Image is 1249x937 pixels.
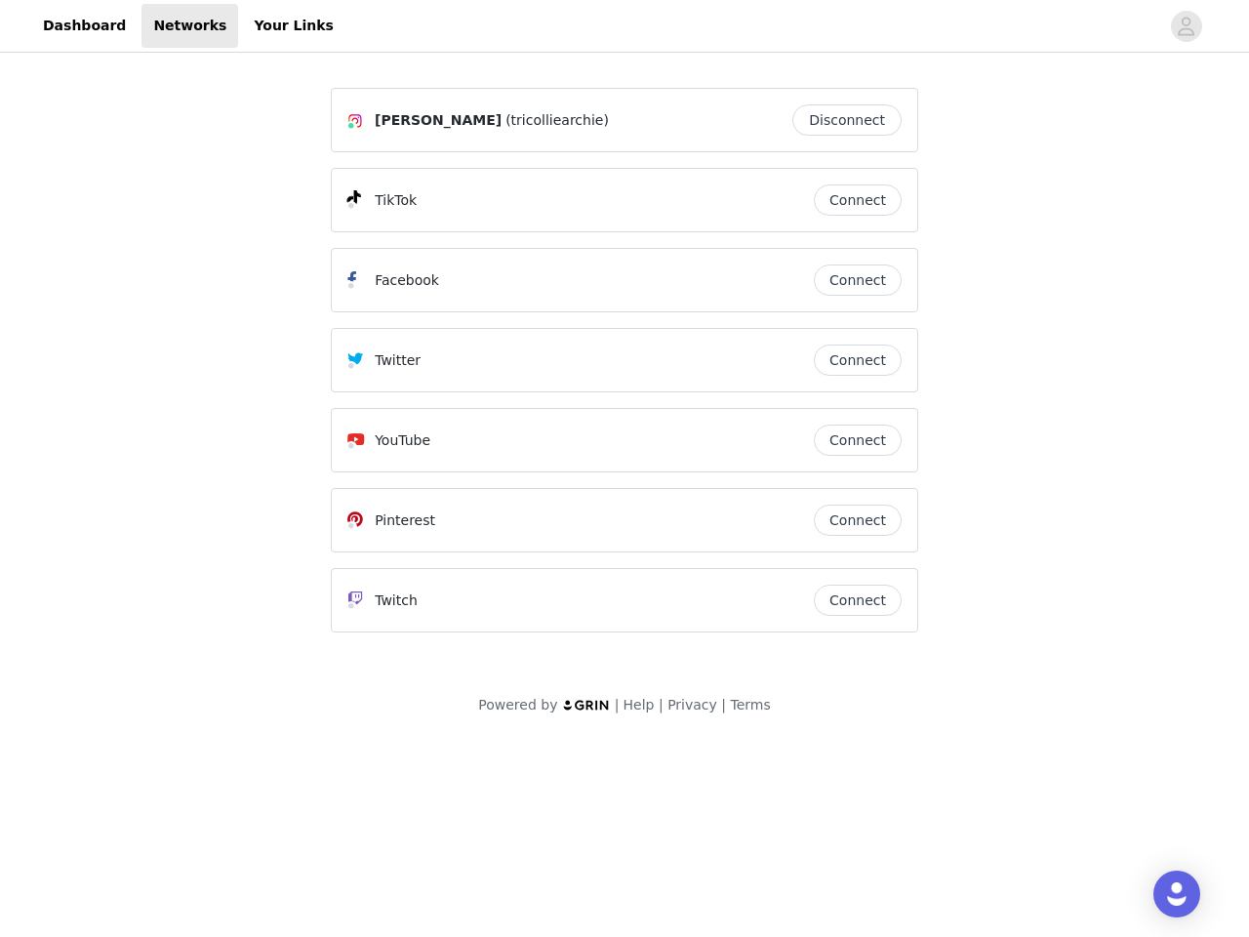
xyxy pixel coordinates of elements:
p: YouTube [375,430,430,451]
span: | [615,697,620,713]
button: Connect [814,425,902,456]
button: Connect [814,585,902,616]
button: Disconnect [792,104,902,136]
p: Pinterest [375,510,435,531]
span: | [721,697,726,713]
span: (tricolliearchie) [505,110,609,131]
div: avatar [1177,11,1195,42]
a: Help [624,697,655,713]
a: Dashboard [31,4,138,48]
p: Facebook [375,270,439,291]
a: Terms [730,697,770,713]
p: Twitch [375,591,418,611]
span: Powered by [478,697,557,713]
button: Connect [814,184,902,216]
img: Instagram Icon [347,113,363,129]
button: Connect [814,505,902,536]
p: TikTok [375,190,417,211]
span: | [659,697,664,713]
a: Your Links [242,4,345,48]
div: Open Intercom Messenger [1153,871,1200,917]
button: Connect [814,265,902,296]
a: Privacy [667,697,717,713]
span: [PERSON_NAME] [375,110,502,131]
p: Twitter [375,350,421,371]
img: logo [562,699,611,712]
a: Networks [141,4,238,48]
button: Connect [814,345,902,376]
